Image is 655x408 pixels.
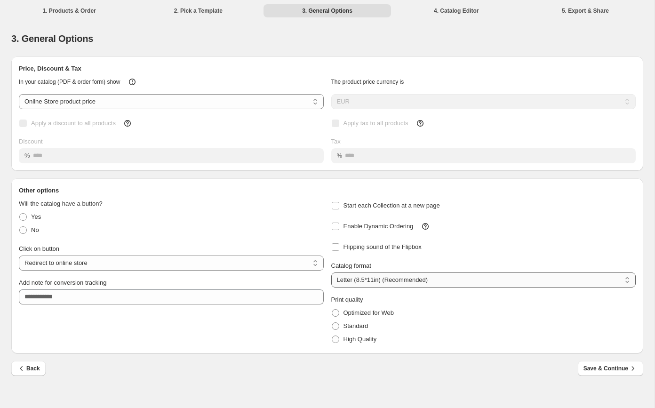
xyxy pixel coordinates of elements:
h2: Other options [19,186,636,195]
span: Catalog format [331,262,371,269]
span: Apply tax to all products [343,120,408,127]
span: Add note for conversion tracking [19,279,106,286]
span: % [337,152,343,159]
span: The product price currency is [331,79,404,85]
span: In your catalog (PDF & order form) show [19,79,120,85]
span: Apply a discount to all products [31,120,116,127]
button: Back [11,361,46,376]
span: Back [17,364,40,373]
span: Discount [19,138,43,145]
span: Will the catalog have a button? [19,200,103,207]
span: Flipping sound of the Flipbox [343,243,422,250]
span: % [24,152,30,159]
span: High Quality [343,336,377,343]
span: Tax [331,138,341,145]
span: Optimized for Web [343,309,394,316]
span: Click on button [19,245,59,252]
span: Enable Dynamic Ordering [343,223,414,230]
button: Save & Continue [578,361,643,376]
h2: Price, Discount & Tax [19,64,636,73]
span: Yes [31,213,41,220]
span: Print quality [331,296,363,303]
span: No [31,226,39,233]
span: Start each Collection at a new page [343,202,440,209]
span: Standard [343,322,368,329]
span: 3. General Options [11,33,93,44]
span: Save & Continue [583,364,638,373]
